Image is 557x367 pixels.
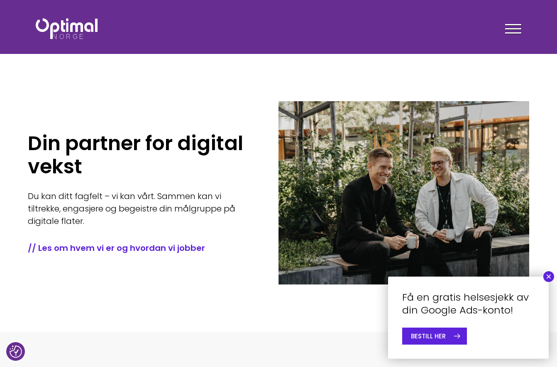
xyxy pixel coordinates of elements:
[28,242,254,254] a: // Les om hvem vi er og hvordan vi jobber
[10,345,22,358] img: Revisit consent button
[402,328,467,345] a: BESTILL HER
[36,18,98,39] img: Optimal Norge
[10,345,22,358] button: Samtykkepreferanser
[543,271,554,282] button: Close
[28,132,254,178] h1: Din partner for digital vekst
[402,291,535,316] h4: Få en gratis helsesjekk av din Google Ads-konto!
[28,190,254,227] p: Du kan ditt fagfelt – vi kan vårt. Sammen kan vi tiltrekke, engasjere og begeistre din målgruppe ...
